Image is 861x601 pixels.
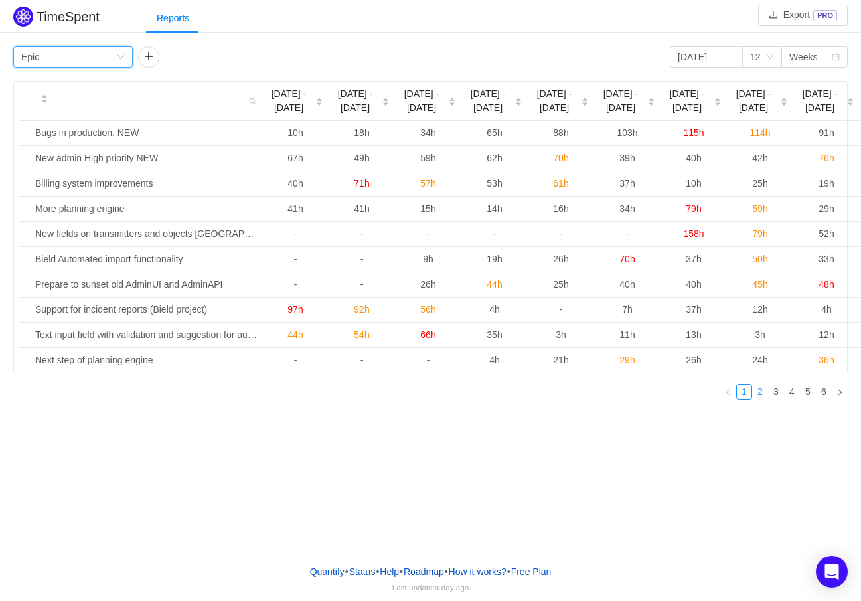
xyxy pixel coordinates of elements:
[582,101,589,105] i: icon: caret-down
[354,178,369,189] span: 71h
[648,96,655,100] i: icon: caret-up
[686,203,701,214] span: 79h
[553,203,568,214] span: 16h
[752,304,767,315] span: 12h
[37,9,100,24] h2: TimeSpent
[781,96,788,100] i: icon: caret-up
[819,329,834,340] span: 12h
[354,203,369,214] span: 41h
[30,348,262,373] td: Next step of planning engine
[294,279,297,290] span: -
[785,385,799,399] a: 4
[244,82,262,120] i: icon: search
[467,87,509,115] span: [DATE] - [DATE]
[309,562,345,582] a: Quantify
[769,385,783,399] a: 3
[752,254,767,264] span: 50h
[752,384,768,400] li: 2
[420,178,435,189] span: 57h
[619,178,635,189] span: 37h
[619,153,635,163] span: 39h
[41,98,48,102] i: icon: caret-down
[683,128,704,138] span: 115h
[13,7,33,27] img: Quantify logo
[749,128,770,138] span: 114h
[392,583,469,592] span: Last update:
[449,96,456,100] i: icon: caret-up
[287,128,303,138] span: 10h
[582,96,589,100] i: icon: caret-up
[819,178,834,189] span: 19h
[714,101,722,105] i: icon: caret-down
[487,203,502,214] span: 14h
[801,385,815,399] a: 5
[30,272,262,298] td: Prepare to sunset old AdminUI and AdminAPI
[670,46,743,68] input: Start date
[294,228,297,239] span: -
[515,96,522,100] i: icon: caret-up
[686,153,701,163] span: 40h
[30,298,262,323] td: Support for incident reports (Bield project)
[847,96,854,100] i: icon: caret-up
[753,385,767,399] a: 2
[533,87,576,115] span: [DATE] - [DATE]
[752,153,767,163] span: 42h
[553,355,568,365] span: 21h
[758,5,848,26] button: icon: downloadExportPRO
[30,121,262,146] td: Bugs in production, NEW
[268,87,310,115] span: [DATE] - [DATE]
[294,355,297,365] span: -
[560,228,563,239] span: -
[599,87,642,115] span: [DATE] - [DATE]
[752,228,767,239] span: 79h
[560,304,563,315] span: -
[622,304,633,315] span: 7h
[403,562,445,582] a: Roadmap
[40,92,48,102] div: Sort
[445,566,448,577] span: •
[354,128,369,138] span: 18h
[648,101,655,105] i: icon: caret-down
[360,279,364,290] span: -
[287,329,303,340] span: 44h
[686,254,701,264] span: 37h
[30,247,262,272] td: Bield Automated import functionality
[316,101,323,105] i: icon: caret-down
[420,329,435,340] span: 66h
[619,254,635,264] span: 70h
[515,101,522,105] i: icon: caret-down
[435,583,469,592] span: a day ago
[686,304,701,315] span: 37h
[354,329,369,340] span: 54h
[354,304,369,315] span: 92h
[781,101,788,105] i: icon: caret-down
[581,96,589,105] div: Sort
[287,153,303,163] span: 67h
[510,562,552,582] button: Free Plan
[382,101,390,105] i: icon: caret-down
[847,101,854,105] i: icon: caret-down
[752,355,767,365] span: 24h
[720,384,736,400] li: Previous Page
[752,279,767,290] span: 45h
[819,228,834,239] span: 52h
[619,329,635,340] span: 11h
[617,128,637,138] span: 103h
[382,96,390,100] i: icon: caret-up
[420,279,435,290] span: 26h
[819,279,834,290] span: 48h
[819,128,834,138] span: 91h
[766,53,774,62] i: icon: down
[724,388,732,396] i: icon: left
[686,178,701,189] span: 10h
[666,87,708,115] span: [DATE] - [DATE]
[714,96,722,105] div: Sort
[737,385,751,399] a: 1
[487,153,502,163] span: 62h
[683,228,704,239] span: 158h
[487,178,502,189] span: 53h
[686,279,701,290] span: 40h
[287,203,303,214] span: 41h
[30,146,262,171] td: New admin High priority NEW
[420,203,435,214] span: 15h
